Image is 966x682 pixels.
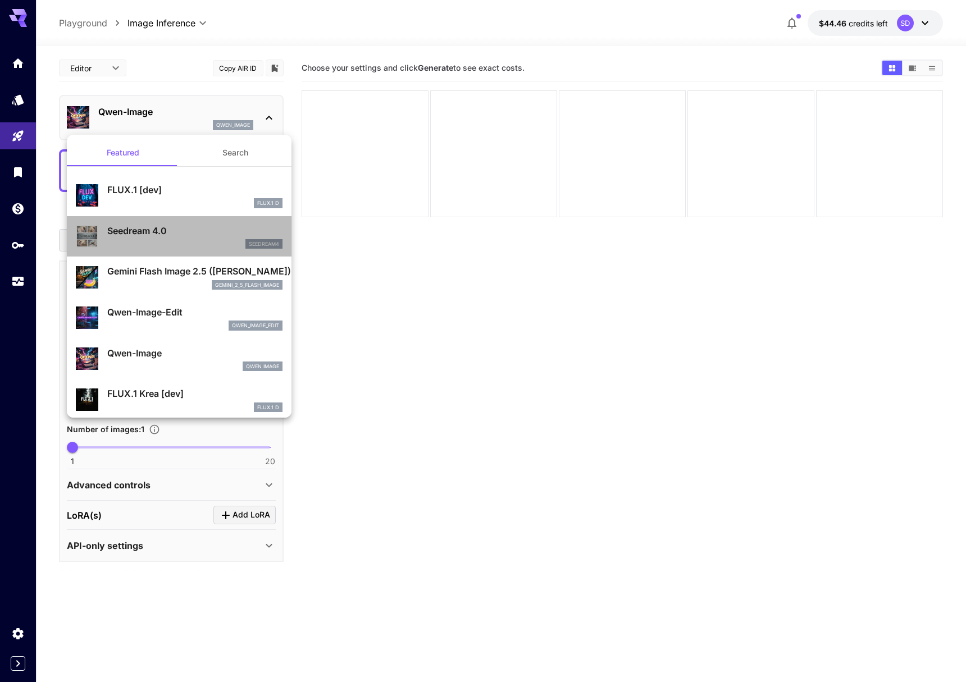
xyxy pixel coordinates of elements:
p: Gemini Flash Image 2.5 ([PERSON_NAME]) [107,264,282,278]
p: FLUX.1 D [257,199,279,207]
p: FLUX.1 Krea [dev] [107,387,282,400]
p: qwen_image_edit [232,322,279,329]
div: Gemini Flash Image 2.5 ([PERSON_NAME])gemini_2_5_flash_image [76,260,282,294]
button: Search [179,139,291,166]
div: Seedream 4.0seedream4 [76,219,282,254]
p: Qwen-Image [107,346,282,360]
p: Qwen Image [246,363,279,370]
p: Qwen-Image-Edit [107,305,282,319]
div: Qwen-Image-Editqwen_image_edit [76,301,282,335]
p: gemini_2_5_flash_image [215,281,279,289]
div: Qwen-ImageQwen Image [76,342,282,376]
p: seedream4 [249,240,279,248]
p: FLUX.1 D [257,404,279,411]
p: FLUX.1 [dev] [107,183,282,196]
div: FLUX.1 Krea [dev]FLUX.1 D [76,382,282,416]
p: Seedream 4.0 [107,224,282,237]
div: FLUX.1 [dev]FLUX.1 D [76,178,282,213]
button: Featured [67,139,179,166]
